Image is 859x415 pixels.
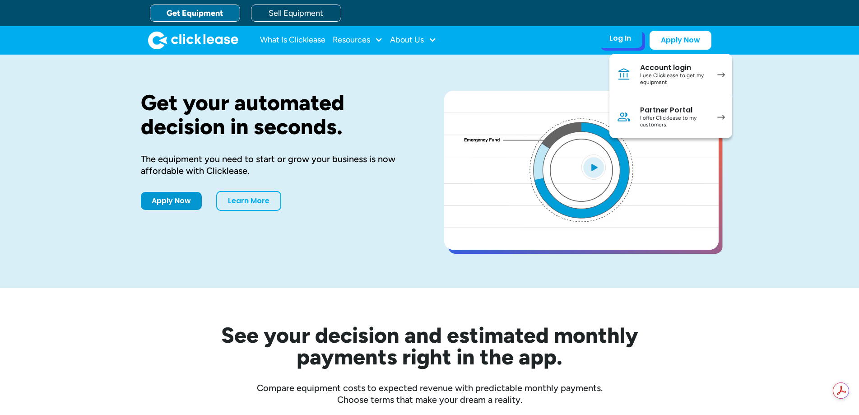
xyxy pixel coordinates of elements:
[148,31,238,49] a: home
[640,106,708,115] div: Partner Portal
[717,72,725,77] img: arrow
[216,191,281,211] a: Learn More
[609,54,732,96] a: Account loginI use Clicklease to get my equipment
[148,31,238,49] img: Clicklease logo
[609,34,631,43] div: Log In
[640,115,708,129] div: I offer Clicklease to my customers.
[650,31,711,50] a: Apply Now
[333,31,383,49] div: Resources
[141,192,202,210] a: Apply Now
[617,67,631,82] img: Bank icon
[390,31,436,49] div: About Us
[640,63,708,72] div: Account login
[444,91,719,250] a: open lightbox
[260,31,325,49] a: What Is Clicklease
[617,110,631,124] img: Person icon
[141,382,719,406] div: Compare equipment costs to expected revenue with predictable monthly payments. Choose terms that ...
[609,96,732,138] a: Partner PortalI offer Clicklease to my customers.
[177,324,683,368] h2: See your decision and estimated monthly payments right in the app.
[581,154,606,180] img: Blue play button logo on a light blue circular background
[150,5,240,22] a: Get Equipment
[141,153,415,177] div: The equipment you need to start or grow your business is now affordable with Clicklease.
[717,115,725,120] img: arrow
[609,54,732,138] nav: Log In
[640,72,708,86] div: I use Clicklease to get my equipment
[141,91,415,139] h1: Get your automated decision in seconds.
[251,5,341,22] a: Sell Equipment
